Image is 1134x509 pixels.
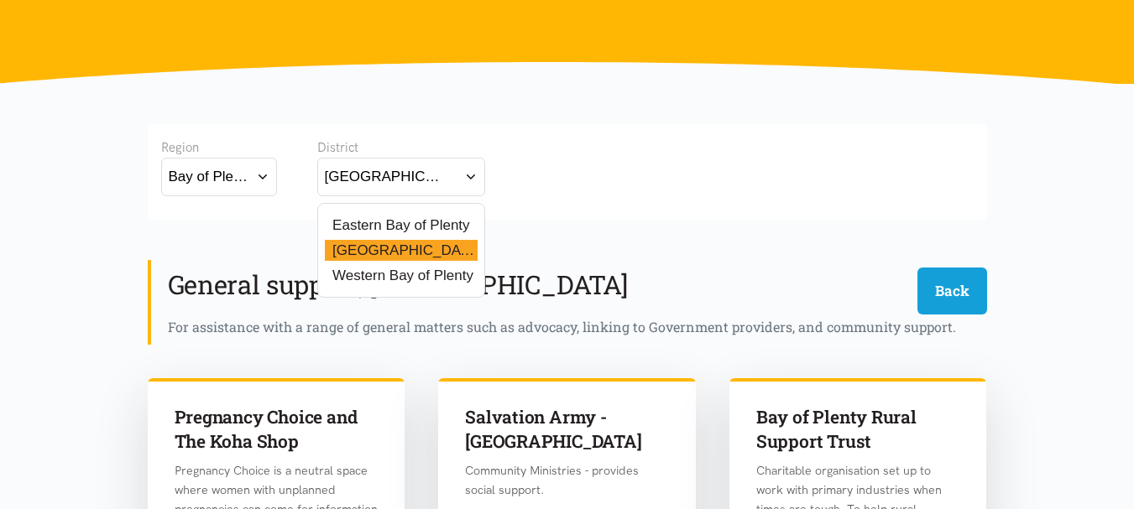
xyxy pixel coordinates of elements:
h3: Salvation Army - [GEOGRAPHIC_DATA] [465,405,669,454]
p: Community Ministries - provides social support. [465,461,669,500]
label: [GEOGRAPHIC_DATA] [325,240,478,261]
label: Eastern Bay of Plenty [325,215,470,236]
div: Bay of Plenty [169,165,249,188]
h2: General support, [GEOGRAPHIC_DATA] [168,267,628,303]
label: Western Bay of Plenty [325,265,473,286]
button: [GEOGRAPHIC_DATA] [317,158,485,195]
div: District [317,138,485,158]
h3: Bay of Plenty Rural Support Trust [756,405,960,454]
h3: Pregnancy Choice and The Koha Shop [175,405,379,454]
div: Region [161,138,277,158]
button: Bay of Plenty [161,158,277,195]
div: For assistance with a range of general matters such as advocacy, linking to Government providers,... [168,316,987,338]
div: [GEOGRAPHIC_DATA] [325,165,447,188]
button: Back [917,267,987,314]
